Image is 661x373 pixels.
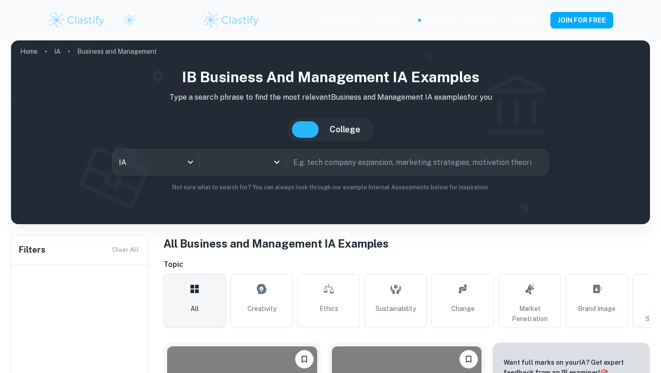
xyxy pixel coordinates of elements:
[18,66,643,88] h1: IB Business and Management IA examples
[451,304,475,314] span: Change
[54,45,61,58] a: IA
[513,15,531,25] a: Login
[18,183,643,192] p: Not sure what to search for? You can always look through our example Internal Assessments below f...
[11,40,650,224] img: profile cover
[292,121,319,138] button: IB
[123,13,136,27] img: Clastify logo
[423,15,451,25] a: Tutoring
[163,259,650,270] h6: Topic
[469,15,495,25] a: Schools
[77,46,157,57] p: Business and Management
[202,11,260,29] img: Clastify logo
[538,18,543,23] button: Help and Feedback
[19,243,45,256] h6: Filters
[578,304,616,314] span: Brand Image
[375,304,416,314] span: Sustainability
[112,149,199,175] div: IA
[117,13,136,27] a: Clastify logo
[535,158,542,166] button: Search
[503,304,557,324] span: Market Penetration
[326,15,359,25] p: Exemplars
[295,350,314,368] button: Please log in to bookmark exemplars
[319,304,338,314] span: Ethics
[247,304,276,314] span: Creativity
[287,149,531,175] input: E.g. tech company expansion, marketing strategies, motivation theories...
[163,235,650,252] h1: All Business and Management IA Examples
[190,304,199,314] span: All
[270,156,283,169] button: Open
[48,11,106,29] img: Clastify logo
[378,15,400,25] p: Review
[459,350,478,368] button: Please log in to bookmark exemplars
[20,45,38,58] a: Home
[320,121,370,138] button: College
[18,92,643,103] p: Type a search phrase to find the most relevant Business and Management IA examples for you
[550,12,613,28] button: JOIN FOR FREE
